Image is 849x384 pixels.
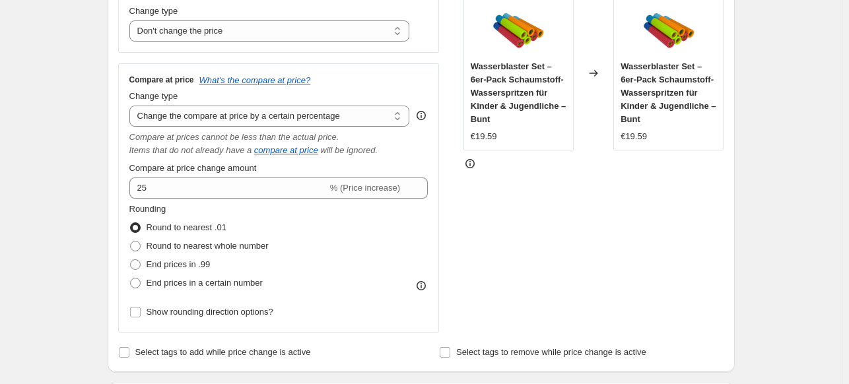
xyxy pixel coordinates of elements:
span: Change type [129,6,178,16]
img: 71STcje_p-L_80x.jpg [642,3,695,56]
span: Select tags to remove while price change is active [456,347,646,357]
input: -15 [129,177,327,199]
span: Round to nearest .01 [147,222,226,232]
i: Compare at prices cannot be less than the actual price. [129,132,339,142]
span: Wasserblaster Set – 6er-Pack Schaumstoff-Wasserspritzen für Kinder & Jugendliche – Bunt [471,61,566,124]
span: Rounding [129,204,166,214]
span: End prices in .99 [147,259,211,269]
h3: Compare at price [129,75,194,85]
i: will be ignored. [320,145,378,155]
span: Compare at price change amount [129,163,257,173]
span: Change type [129,91,178,101]
div: €19.59 [621,130,647,143]
span: % (Price increase) [330,183,400,193]
span: Select tags to add while price change is active [135,347,311,357]
img: 71STcje_p-L_80x.jpg [492,3,545,56]
div: €19.59 [471,130,497,143]
span: End prices in a certain number [147,278,263,288]
span: Round to nearest whole number [147,241,269,251]
div: help [415,109,428,122]
i: Items that do not already have a [129,145,252,155]
span: Show rounding direction options? [147,307,273,317]
button: compare at price [254,145,318,155]
span: Wasserblaster Set – 6er-Pack Schaumstoff-Wasserspritzen für Kinder & Jugendliche – Bunt [621,61,716,124]
button: What's the compare at price? [199,75,311,85]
